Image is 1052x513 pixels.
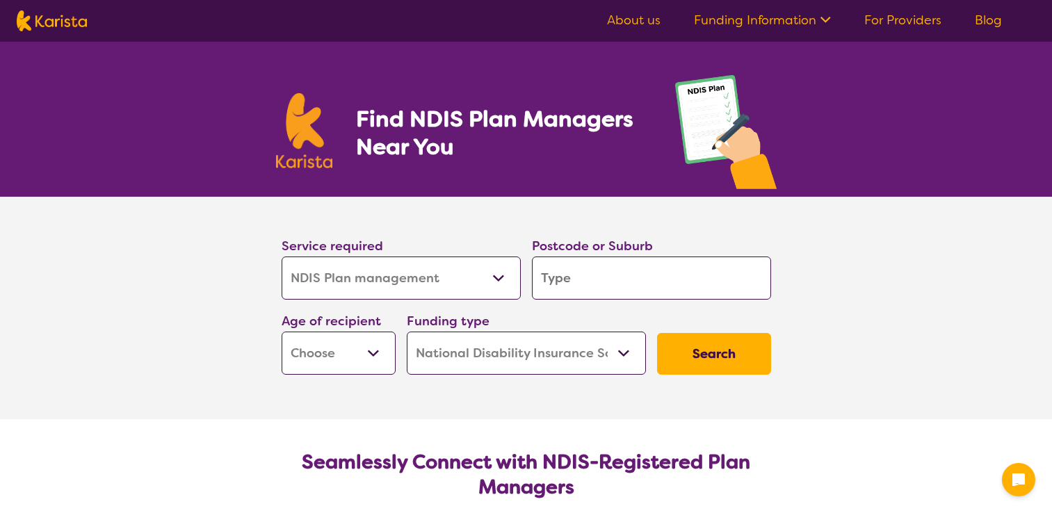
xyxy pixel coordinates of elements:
[864,12,941,28] a: For Providers
[282,313,381,329] label: Age of recipient
[657,333,771,375] button: Search
[675,75,777,197] img: plan-management
[356,105,647,161] h1: Find NDIS Plan Managers Near You
[694,12,831,28] a: Funding Information
[276,93,333,168] img: Karista logo
[282,238,383,254] label: Service required
[407,313,489,329] label: Funding type
[532,256,771,300] input: Type
[532,238,653,254] label: Postcode or Suburb
[607,12,661,28] a: About us
[17,10,87,31] img: Karista logo
[975,12,1002,28] a: Blog
[293,450,760,500] h2: Seamlessly Connect with NDIS-Registered Plan Managers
